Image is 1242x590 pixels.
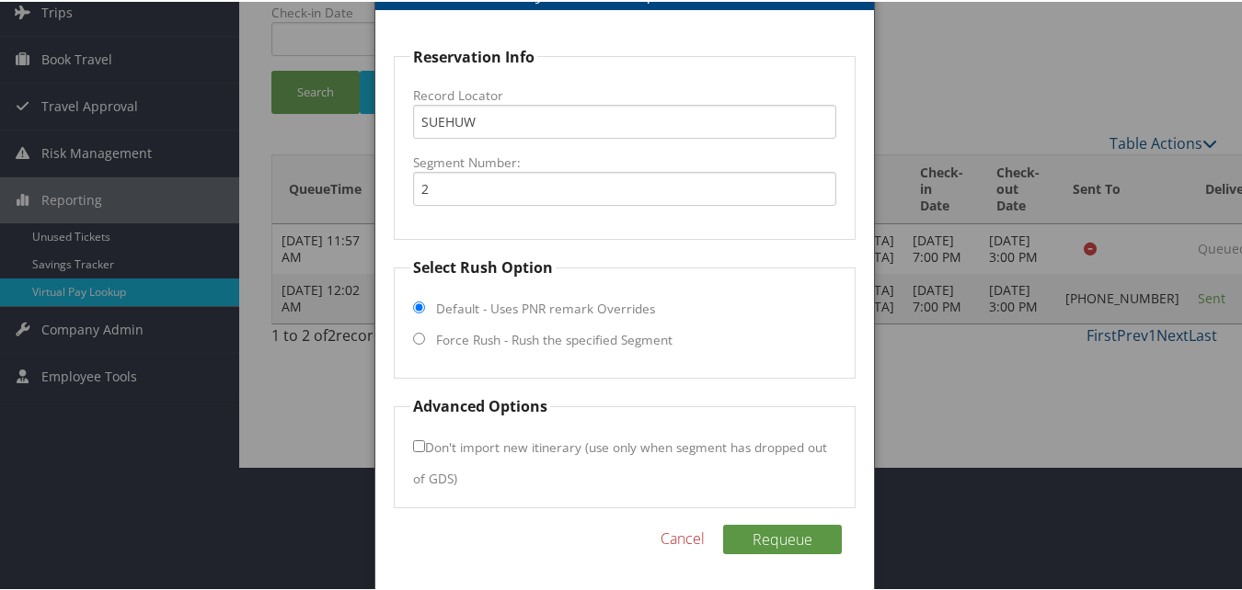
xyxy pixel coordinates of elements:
label: Record Locator [413,85,835,103]
input: Don't import new itinerary (use only when segment has dropped out of GDS) [413,438,425,450]
legend: Reservation Info [410,44,537,66]
legend: Advanced Options [410,393,550,415]
label: Default - Uses PNR remark Overrides [436,298,655,316]
button: Requeue [723,523,842,552]
label: Force Rush - Rush the specified Segment [436,329,673,347]
label: Don't import new itinerary (use only when segment has dropped out of GDS) [413,428,827,494]
legend: Select Rush Option [410,255,556,277]
label: Segment Number: [413,152,835,170]
a: Cancel [661,526,705,548]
